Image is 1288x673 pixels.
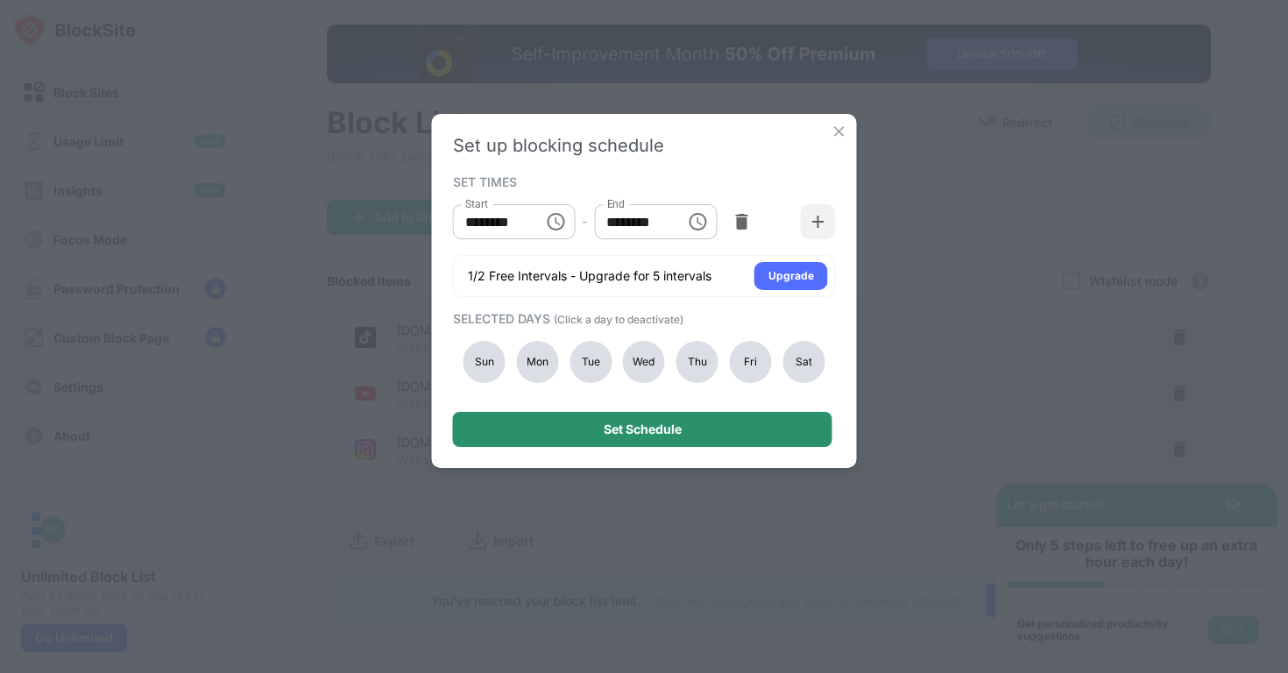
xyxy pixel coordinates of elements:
div: Sat [782,341,824,383]
button: Choose time, selected time is 11:00 PM [680,204,715,239]
div: SET TIMES [453,174,832,188]
span: (Click a day to deactivate) [554,313,683,326]
img: x-button.svg [831,123,848,140]
div: Thu [676,341,718,383]
div: Wed [623,341,665,383]
div: Set Schedule [604,422,682,436]
label: Start [465,196,488,211]
div: - [582,212,587,231]
div: Mon [516,341,558,383]
div: SELECTED DAYS [453,311,832,326]
div: 1/2 Free Intervals - Upgrade for 5 intervals [468,267,711,285]
label: End [606,196,625,211]
button: Choose time, selected time is 10:00 AM [538,204,573,239]
div: Set up blocking schedule [453,135,836,156]
div: Tue [570,341,612,383]
div: Upgrade [768,267,814,285]
div: Fri [730,341,772,383]
div: Sun [464,341,506,383]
